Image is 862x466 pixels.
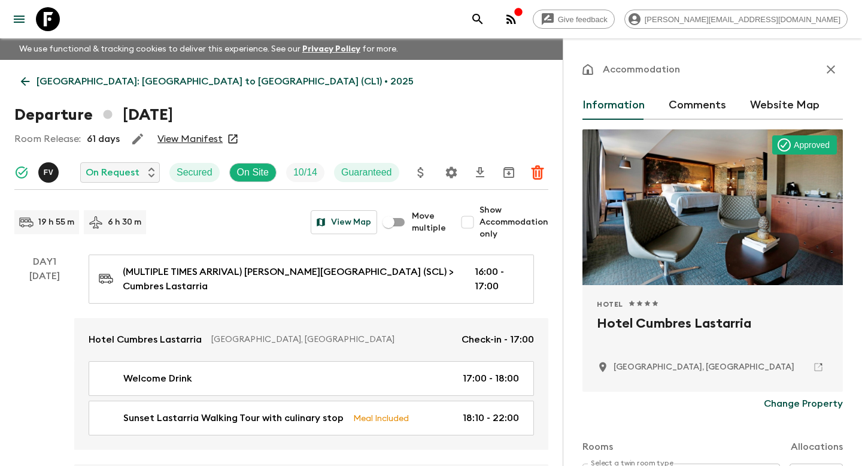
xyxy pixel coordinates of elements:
p: Meal Included [353,411,409,425]
p: Approved [794,139,830,151]
p: [GEOGRAPHIC_DATA]: [GEOGRAPHIC_DATA] to [GEOGRAPHIC_DATA] (CL1) • 2025 [37,74,414,89]
button: Archive (Completed, Cancelled or Unsynced Departures only) [497,161,521,184]
span: Move multiple [412,210,446,234]
a: View Manifest [157,133,223,145]
a: Hotel Cumbres Lastarria[GEOGRAPHIC_DATA], [GEOGRAPHIC_DATA]Check-in - 17:00 [74,318,548,361]
div: Secured [169,163,220,182]
button: View Map [311,210,377,234]
p: Guaranteed [341,165,392,180]
p: Day 1 [14,255,74,269]
h2: Hotel Cumbres Lastarria [597,314,828,352]
div: On Site [229,163,277,182]
p: 16:00 - 17:00 [475,265,519,293]
button: Information [582,91,645,120]
button: Settings [439,161,463,184]
p: 6 h 30 m [108,216,141,228]
p: F V [44,168,54,177]
p: 10 / 14 [293,165,317,180]
a: Welcome Drink17:00 - 18:00 [89,361,534,396]
a: Give feedback [533,10,615,29]
span: Give feedback [551,15,614,24]
p: Welcome Drink [123,371,192,386]
span: Hotel [597,299,623,309]
p: [GEOGRAPHIC_DATA], [GEOGRAPHIC_DATA] [211,334,452,346]
button: FV [38,162,61,183]
button: Comments [669,91,726,120]
p: 17:00 - 18:00 [463,371,519,386]
button: Delete [526,161,550,184]
button: Update Price, Early Bird Discount and Costs [409,161,433,184]
div: Photo of Hotel Cumbres Lastarria [582,129,843,285]
p: On Request [86,165,139,180]
p: 18:10 - 22:00 [463,411,519,425]
p: Room Release: [14,132,81,146]
p: On Site [237,165,269,180]
p: (MULTIPLE TIMES ARRIVAL) [PERSON_NAME][GEOGRAPHIC_DATA] (SCL) > Cumbres Lastarria [123,265,456,293]
p: Hotel Cumbres Lastarria [89,332,202,347]
p: Change Property [764,397,843,411]
button: Download CSV [468,161,492,184]
button: Change Property [764,392,843,416]
button: search adventures [466,7,490,31]
p: We use functional & tracking cookies to deliver this experience. See our for more. [14,38,403,60]
a: [GEOGRAPHIC_DATA]: [GEOGRAPHIC_DATA] to [GEOGRAPHIC_DATA] (CL1) • 2025 [14,69,420,93]
span: Francisco Valero [38,166,61,175]
p: Rooms [582,440,613,454]
p: 19 h 55 m [38,216,74,228]
a: (MULTIPLE TIMES ARRIVAL) [PERSON_NAME][GEOGRAPHIC_DATA] (SCL) > Cumbres Lastarria16:00 - 17:00 [89,255,534,304]
button: menu [7,7,31,31]
span: Show Accommodation only [479,204,548,240]
p: Check-in - 17:00 [462,332,534,347]
p: Accommodation [603,62,680,77]
p: Santiago, Chile [614,361,794,373]
p: 61 days [87,132,120,146]
h1: Departure [DATE] [14,103,173,127]
svg: Synced Successfully [14,165,29,180]
p: Sunset Lastarria Walking Tour with culinary stop [123,411,344,425]
span: [PERSON_NAME][EMAIL_ADDRESS][DOMAIN_NAME] [638,15,847,24]
div: [PERSON_NAME][EMAIL_ADDRESS][DOMAIN_NAME] [624,10,848,29]
div: [DATE] [29,269,60,450]
p: Allocations [791,440,843,454]
p: Secured [177,165,213,180]
div: Trip Fill [286,163,324,182]
a: Privacy Policy [302,45,360,53]
a: Sunset Lastarria Walking Tour with culinary stopMeal Included18:10 - 22:00 [89,401,534,435]
button: Website Map [750,91,819,120]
